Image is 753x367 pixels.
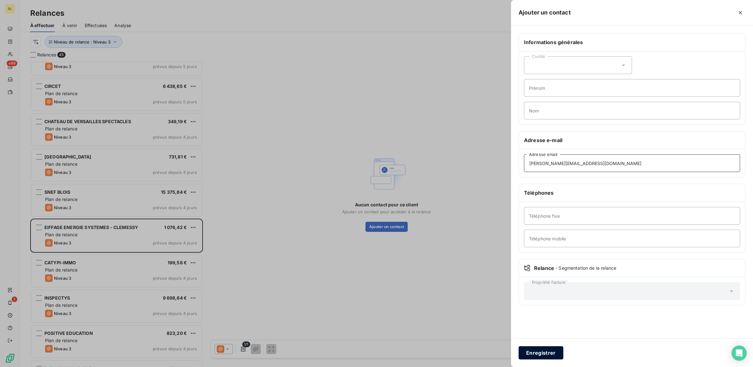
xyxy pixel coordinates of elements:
[524,264,740,272] div: Relance
[519,346,563,359] button: Enregistrer
[524,154,740,172] input: placeholder
[555,265,616,271] span: - Segmentation de la relance
[524,230,740,247] input: placeholder
[524,38,740,46] h6: Informations générales
[524,207,740,225] input: placeholder
[524,79,740,97] input: placeholder
[524,189,740,197] h6: Téléphones
[524,102,740,119] input: placeholder
[524,136,740,144] h6: Adresse e-mail
[732,346,747,361] div: Open Intercom Messenger
[519,8,571,17] h5: Ajouter un contact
